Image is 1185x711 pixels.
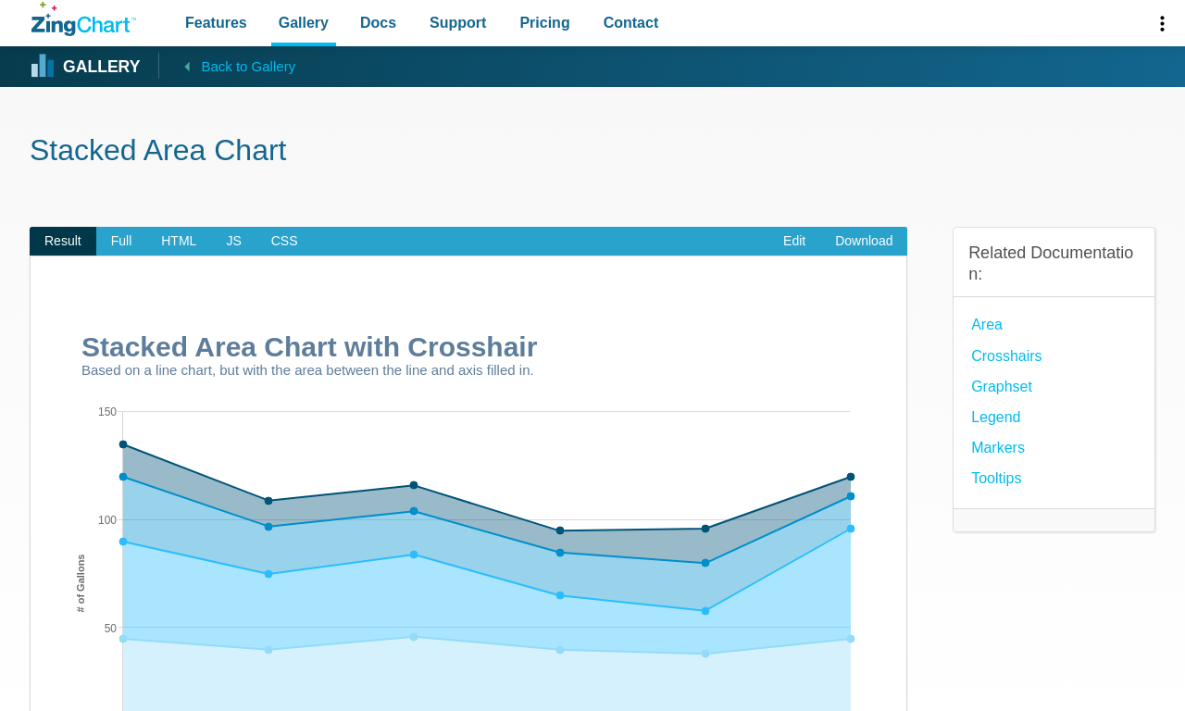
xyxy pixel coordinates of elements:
[360,10,396,35] span: Docs
[201,55,295,79] span: Back to Gallery
[971,343,1042,368] a: Crosshairs
[971,466,1021,491] a: Tooltips
[31,53,140,81] a: Gallery
[211,227,256,256] span: JS
[30,131,1155,173] h1: Stacked Area Chart
[971,312,1003,337] a: Area
[279,10,329,35] span: Gallery
[604,10,659,35] span: Contact
[971,435,1025,460] a: Markers
[146,227,211,256] span: HTML
[971,374,1032,399] a: Graphset
[158,53,295,79] a: Back to Gallery
[519,10,569,35] span: Pricing
[63,59,140,76] strong: Gallery
[30,227,96,256] span: Result
[768,227,820,256] a: Edit
[96,227,147,256] span: Full
[185,10,247,35] span: Features
[820,227,907,256] a: Download
[31,2,136,36] a: ZingChart Logo. Click to return to the homepage
[256,227,313,256] span: CSS
[430,10,486,35] span: Support
[968,243,1140,286] h3: Related Documentation:
[971,405,1020,430] a: Legend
